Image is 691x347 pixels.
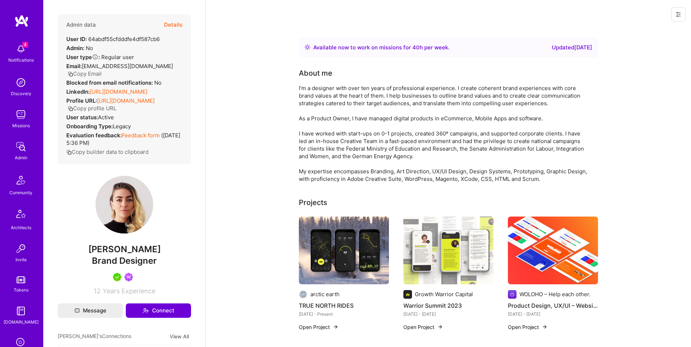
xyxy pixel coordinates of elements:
[415,290,473,298] div: Growth Warrior Capital
[299,310,389,318] div: [DATE] - Present
[66,44,93,52] div: No
[66,132,122,139] strong: Evaluation feedback:
[15,154,27,161] div: Admin
[66,22,96,28] h4: Admin data
[14,42,28,56] img: bell
[58,332,131,341] span: [PERSON_NAME]'s Connections
[66,54,100,61] strong: User type :
[15,256,27,263] div: Invite
[66,45,84,52] strong: Admin:
[11,224,31,231] div: Architects
[122,132,160,139] a: Feedback form
[508,310,598,318] div: [DATE] - [DATE]
[66,35,160,43] div: 64abdf55cfdddfe4df587cb6
[519,290,590,298] div: WOLOHO – Help each other.
[299,197,327,208] div: Projects
[313,43,449,52] div: Available now to work on missions for h per week .
[66,88,90,95] strong: LinkedIn:
[508,301,598,310] h4: Product Design, UX/UI – Website Relaunch for WOLOHO
[90,88,147,95] a: [URL][DOMAIN_NAME]
[437,324,443,330] img: arrow-right
[12,206,30,224] img: Architects
[164,14,182,35] button: Details
[66,132,182,147] div: ( [DATE] 5:36 PM )
[66,79,154,86] strong: Blocked from email notifications:
[412,44,420,51] span: 40
[66,123,113,130] strong: Onboarding Type:
[4,318,39,326] div: [DOMAIN_NAME]
[58,244,191,255] span: [PERSON_NAME]
[12,172,30,189] img: Community
[8,56,34,64] div: Notifications
[310,290,340,298] div: arctic earth
[68,104,116,112] button: Copy profile URL
[17,276,25,283] img: tokens
[98,114,114,121] span: Active
[508,290,517,299] img: Company logo
[14,75,28,90] img: discovery
[66,150,72,155] i: icon Copy
[66,36,87,43] strong: User ID:
[113,273,121,281] img: A.Teamer in Residence
[14,304,28,318] img: guide book
[299,68,332,79] div: About me
[403,323,443,331] button: Open Project
[66,148,149,156] button: Copy builder data to clipboard
[75,308,80,313] i: icon Mail
[403,217,493,284] img: Warrior Summit 2023
[68,70,102,77] button: Copy Email
[403,301,493,310] h4: Warrior Summit 2023
[14,286,28,294] div: Tokens
[14,139,28,154] img: admin teamwork
[12,122,30,129] div: Missions
[299,323,338,331] button: Open Project
[305,44,310,50] img: Availability
[66,53,134,61] div: Regular user
[66,63,82,70] strong: Email:
[508,323,548,331] button: Open Project
[508,217,598,284] img: Product Design, UX/UI – Website Relaunch for WOLOHO
[14,241,28,256] img: Invite
[333,324,338,330] img: arrow-right
[92,255,157,266] span: Brand Designer
[168,332,191,341] button: View All
[94,287,101,295] span: 12
[299,84,587,183] div: I’m a designer with over ten years of professional experience. I create coherent brand experience...
[82,63,173,70] span: [EMAIL_ADDRESS][DOMAIN_NAME]
[22,42,28,48] span: 4
[552,43,592,52] div: Updated [DATE]
[124,273,133,281] img: Been on Mission
[103,287,155,295] span: Years Experience
[66,79,161,86] div: No
[68,106,73,111] i: icon Copy
[66,114,98,121] strong: User status:
[14,14,29,27] img: logo
[66,97,97,104] strong: Profile URL:
[542,324,548,330] img: arrow-right
[96,176,153,233] img: User Avatar
[299,301,389,310] h4: TRUE NORTH RIDES
[97,97,155,104] a: [URL][DOMAIN_NAME]
[14,107,28,122] img: teamwork
[58,303,123,318] button: Message
[92,54,98,60] i: Help
[299,290,307,299] img: Company logo
[126,303,191,318] button: Connect
[9,189,32,196] div: Community
[113,123,131,130] span: legacy
[403,310,493,318] div: [DATE] - [DATE]
[68,71,73,77] i: icon Copy
[11,90,31,97] div: Discovery
[142,307,149,314] i: icon Connect
[299,217,389,284] img: TRUE NORTH RIDES
[403,290,412,299] img: Company logo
